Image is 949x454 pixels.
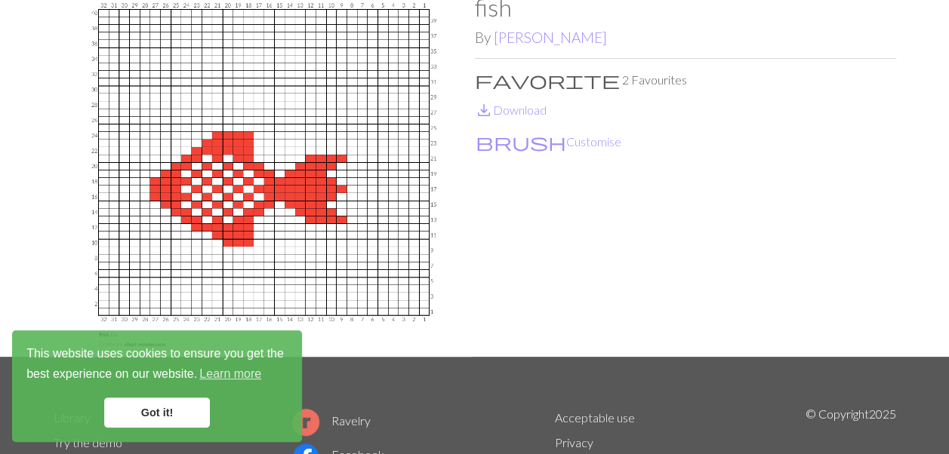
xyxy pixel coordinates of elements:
a: DownloadDownload [475,103,547,117]
span: favorite [475,69,620,90]
i: Customise [476,133,566,151]
span: This website uses cookies to ensure you get the best experience on our website. [26,345,288,385]
div: cookieconsent [12,330,302,442]
span: save_alt [475,100,493,121]
button: CustomiseCustomise [475,132,622,152]
a: dismiss cookie message [104,397,210,428]
a: Acceptable use [555,410,635,425]
a: Try the demo [54,435,122,449]
a: [PERSON_NAME] [494,29,607,46]
i: Download [475,101,493,119]
span: brush [476,131,566,152]
p: 2 Favourites [475,71,896,89]
a: learn more about cookies [197,363,263,385]
a: Ravelry [292,413,371,428]
a: Privacy [555,435,593,449]
i: Favourite [475,71,620,89]
img: Ravelry logo [292,409,319,436]
h2: By [475,29,896,46]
